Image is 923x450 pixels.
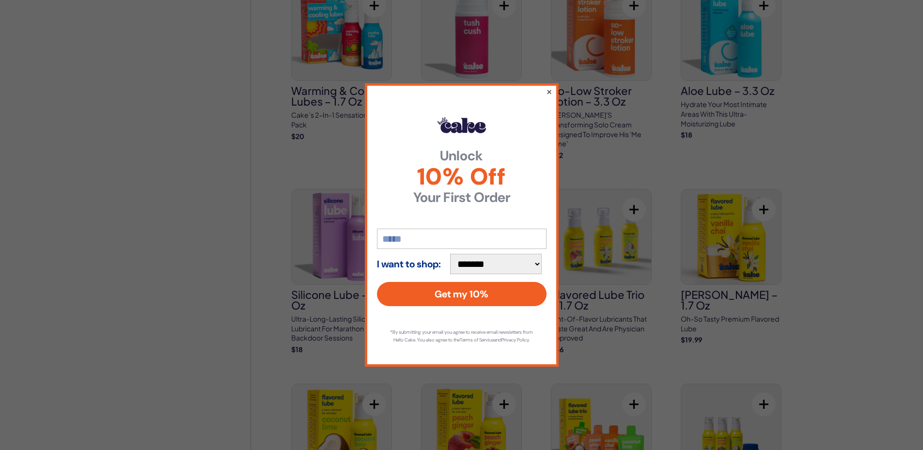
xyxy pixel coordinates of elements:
[546,86,552,97] button: ×
[377,282,547,306] button: Get my 10%
[501,337,529,343] a: Privacy Policy
[377,165,547,188] span: 10% Off
[377,149,547,163] strong: Unlock
[460,337,494,343] a: Terms of Service
[387,328,537,344] p: *By submitting your email you agree to receive email newsletters from Hello Cake. You also agree ...
[377,191,547,204] strong: Your First Order
[377,259,441,269] strong: I want to shop:
[438,117,486,133] img: Hello Cake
